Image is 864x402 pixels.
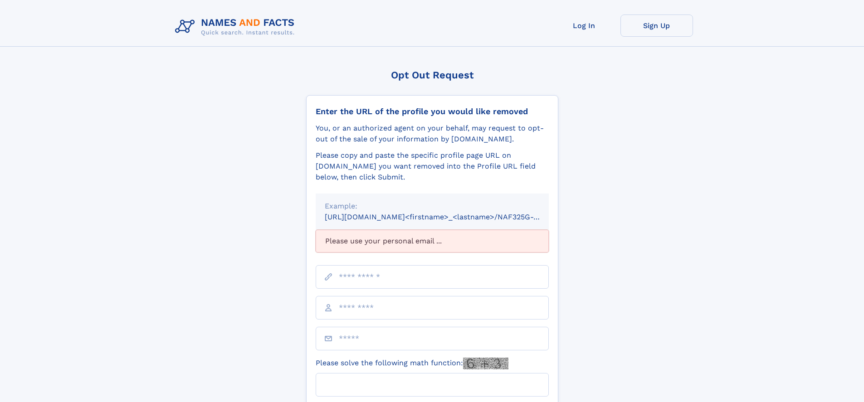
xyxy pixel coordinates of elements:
div: Opt Out Request [306,69,558,81]
div: Enter the URL of the profile you would like removed [316,107,549,116]
img: Logo Names and Facts [171,15,302,39]
div: Example: [325,201,540,212]
div: You, or an authorized agent on your behalf, may request to opt-out of the sale of your informatio... [316,123,549,145]
label: Please solve the following math function: [316,358,508,369]
div: Please copy and paste the specific profile page URL on [DOMAIN_NAME] you want removed into the Pr... [316,150,549,183]
small: [URL][DOMAIN_NAME]<firstname>_<lastname>/NAF325G-xxxxxxxx [325,213,566,221]
div: Please use your personal email ... [316,230,549,252]
a: Sign Up [620,15,693,37]
a: Log In [548,15,620,37]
